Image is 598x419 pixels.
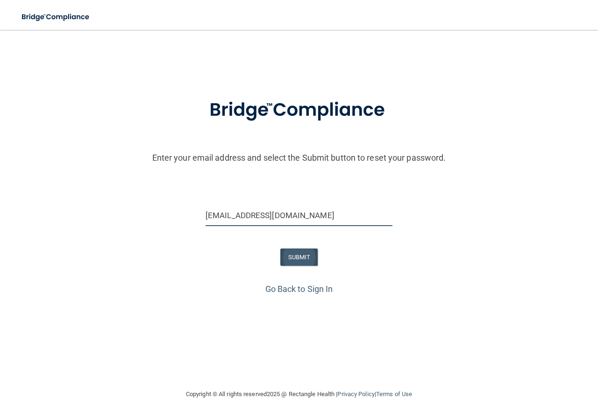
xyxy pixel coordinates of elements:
input: Email [206,205,392,226]
img: bridge_compliance_login_screen.278c3ca4.svg [14,7,98,27]
a: Terms of Use [376,391,412,398]
a: Go Back to Sign In [265,284,333,294]
button: SUBMIT [280,249,318,266]
a: Privacy Policy [337,391,374,398]
div: Copyright © All rights reserved 2025 @ Rectangle Health | | [128,379,470,409]
img: bridge_compliance_login_screen.278c3ca4.svg [190,86,408,135]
